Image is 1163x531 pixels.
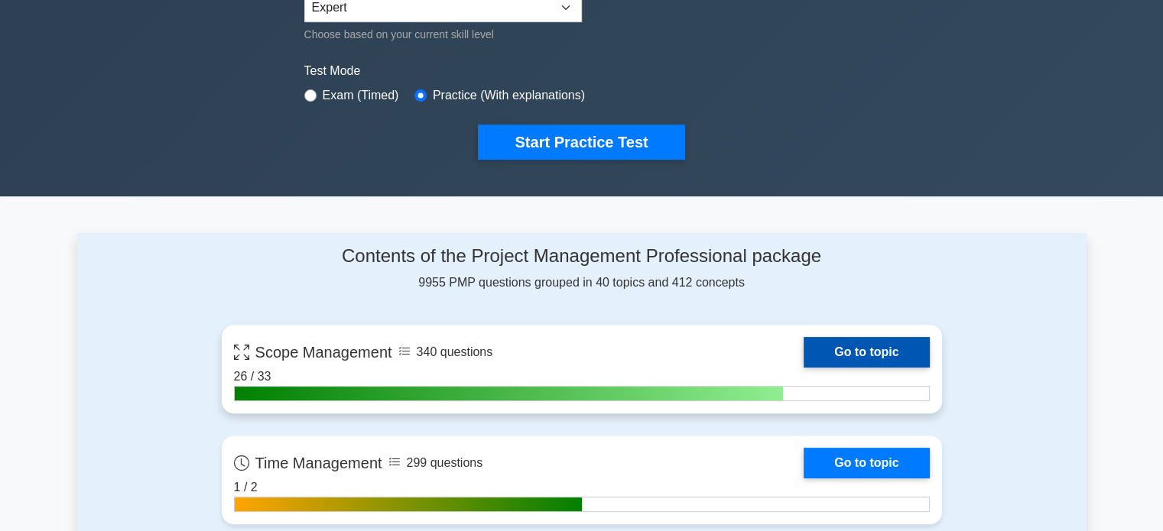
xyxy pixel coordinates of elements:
label: Exam (Timed) [323,86,399,105]
label: Test Mode [304,62,859,80]
div: Choose based on your current skill level [304,25,582,44]
h4: Contents of the Project Management Professional package [222,245,942,267]
a: Go to topic [804,448,929,478]
div: 9955 PMP questions grouped in 40 topics and 412 concepts [222,245,942,292]
label: Practice (With explanations) [433,86,585,105]
button: Start Practice Test [478,125,684,160]
a: Go to topic [804,337,929,367]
